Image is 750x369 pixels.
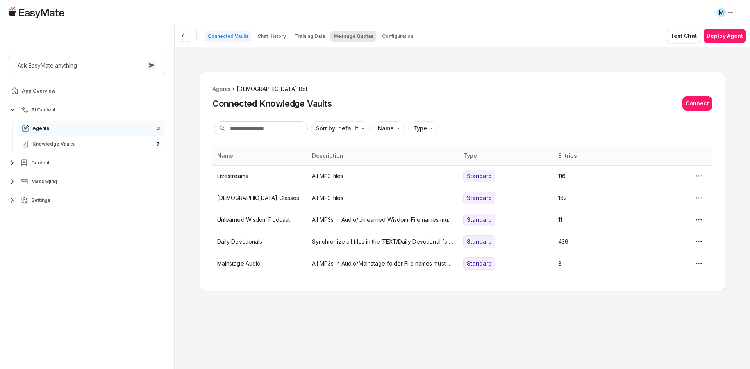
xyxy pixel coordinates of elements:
[155,139,161,149] span: 7
[217,216,303,224] p: Unlearned Wisdom Podcast
[682,96,712,111] button: Connect
[307,146,459,165] th: Description
[8,55,166,75] button: Ask EasyMate anything
[212,98,332,109] h2: Connected Knowledge Vaults
[463,192,495,204] div: Standard
[463,214,495,226] div: Standard
[212,146,307,165] th: Name
[334,33,373,39] p: Message Quotas
[8,102,166,118] button: AI Content
[459,146,554,165] th: Type
[382,33,413,39] p: Configuration
[217,259,303,268] p: Mainstage Audio
[32,141,75,147] span: Knowledge Vaults
[237,85,307,93] span: [DEMOGRAPHIC_DATA] Bot
[316,124,358,133] p: Sort by: default
[212,85,231,93] li: Agents
[155,124,161,133] span: 3
[18,121,164,136] a: Agents3
[373,121,405,135] button: Name
[8,174,166,189] button: Messaging
[463,235,495,248] div: Standard
[31,178,57,185] span: Messaging
[217,172,303,180] p: Livestreams
[31,197,50,203] span: Settings
[31,160,50,166] span: Content
[8,155,166,171] button: Content
[408,121,438,135] button: Type
[667,29,700,43] button: Test Chat
[8,193,166,208] button: Settings
[704,29,746,43] button: Deploy Agent
[463,257,495,270] div: Standard
[463,170,495,182] div: Standard
[217,194,303,202] p: [DEMOGRAPHIC_DATA] Classes
[312,194,454,202] p: All MP3 files
[208,33,249,39] p: Connected Vaults
[22,88,55,94] span: App Overview
[558,194,645,202] p: 162
[312,259,454,268] p: All MP3s in Audio/Mainstage folder File names must end in ".mp3"
[312,216,454,224] p: All MP3s in Audio/Unlearned Wisdom. File names must end in ".mp3"
[378,124,394,133] p: Name
[8,83,166,99] a: App Overview
[295,33,325,39] p: Training Data
[257,33,286,39] p: Chat History
[18,136,164,152] a: Knowledge Vaults7
[311,121,370,135] button: Sort by: default
[716,8,726,17] div: M
[212,85,712,93] nav: breadcrumb
[31,107,55,113] span: AI Content
[312,172,454,180] p: All MP3 files
[558,237,645,246] p: 436
[413,124,427,133] p: Type
[558,216,645,224] p: 11
[32,125,49,132] span: Agents
[217,237,303,246] p: Daily Devotionals
[558,172,645,180] p: 116
[312,237,454,246] p: Synchronize all files in the TEXT/Daily Devotional folder. All file names must end in ".txt"
[558,259,645,268] p: 8
[554,146,649,165] th: Entries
